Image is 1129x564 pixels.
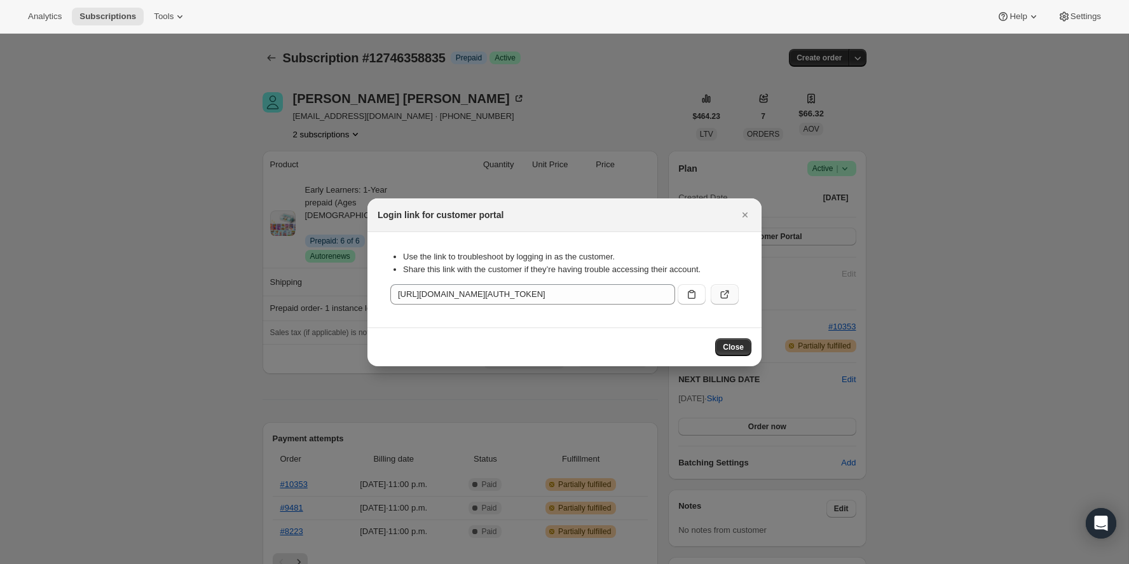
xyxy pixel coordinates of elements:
span: Close [723,342,744,352]
button: Close [736,206,754,224]
div: Open Intercom Messenger [1086,508,1116,539]
h2: Login link for customer portal [378,209,503,221]
li: Share this link with the customer if they’re having trouble accessing their account. [403,263,739,276]
span: Help [1009,11,1027,22]
span: Settings [1071,11,1101,22]
li: Use the link to troubleshoot by logging in as the customer. [403,251,739,263]
span: Subscriptions [79,11,136,22]
button: Tools [146,8,194,25]
span: Tools [154,11,174,22]
button: Close [715,338,751,356]
button: Settings [1050,8,1109,25]
button: Analytics [20,8,69,25]
button: Subscriptions [72,8,144,25]
span: Analytics [28,11,62,22]
button: Help [989,8,1047,25]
